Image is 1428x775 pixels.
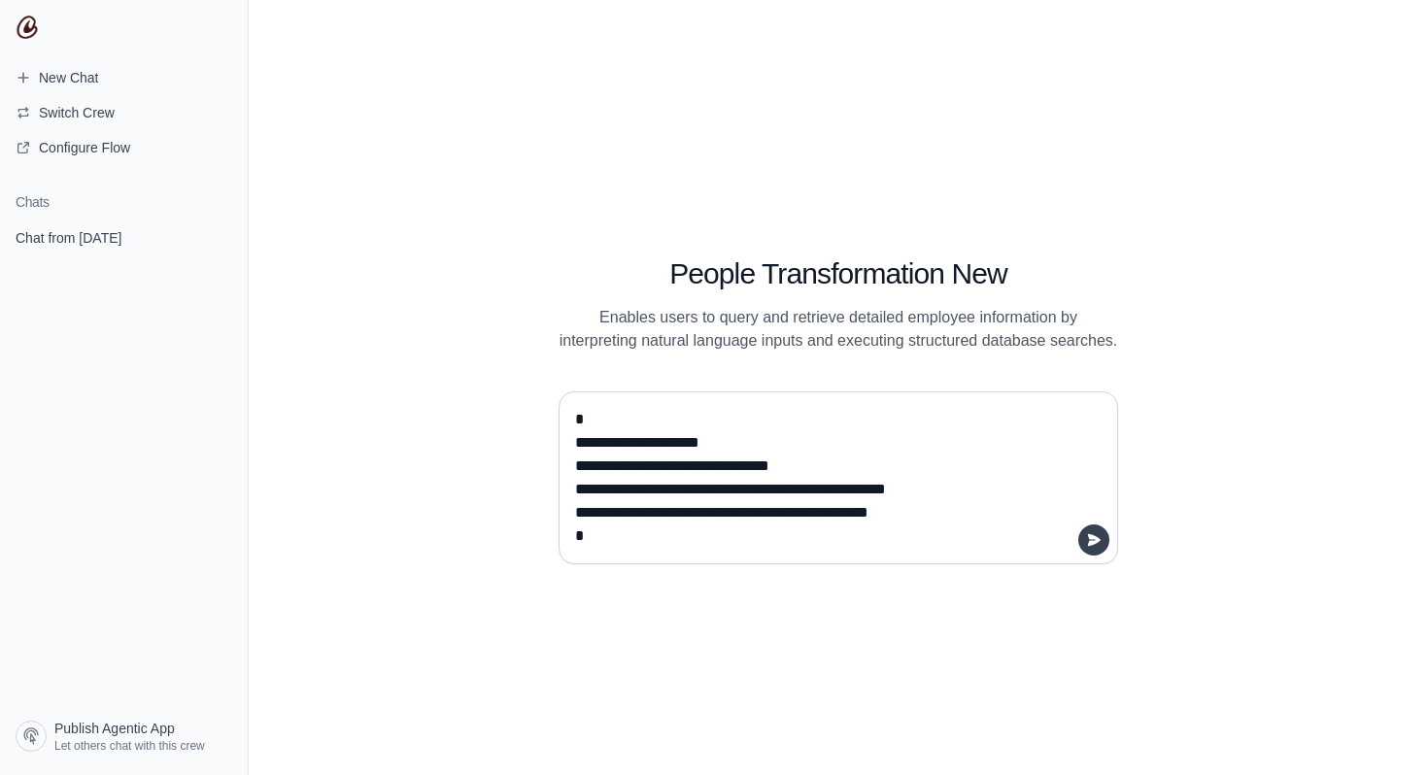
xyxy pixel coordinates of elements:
[39,103,115,122] span: Switch Crew
[54,719,175,738] span: Publish Agentic App
[8,713,240,759] a: Publish Agentic App Let others chat with this crew
[559,306,1118,353] p: Enables users to query and retrieve detailed employee information by interpreting natural languag...
[8,62,240,93] a: New Chat
[8,219,240,255] a: Chat from [DATE]
[559,256,1118,291] h1: People Transformation New
[39,68,98,87] span: New Chat
[39,138,130,157] span: Configure Flow
[8,97,240,128] button: Switch Crew
[54,738,205,754] span: Let others chat with this crew
[16,16,39,39] img: CrewAI Logo
[16,228,121,248] span: Chat from [DATE]
[8,132,240,163] a: Configure Flow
